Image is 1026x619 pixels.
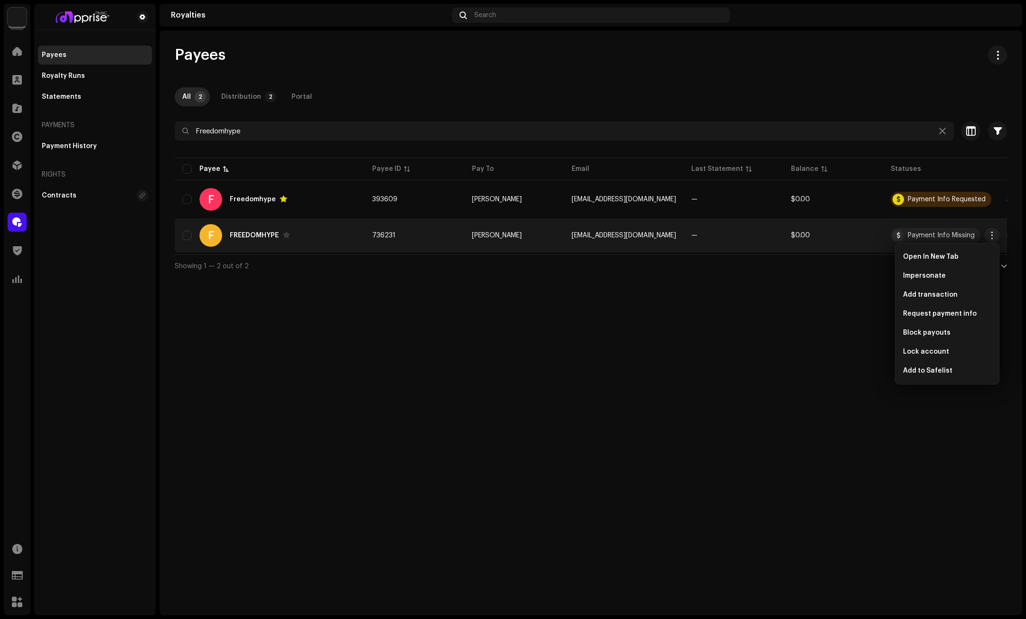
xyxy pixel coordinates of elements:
span: Impersonate [903,272,946,280]
re-m-nav-item: Payment History [38,137,152,156]
span: Showing 1 — 2 out of 2 [175,263,249,270]
span: Block payouts [903,329,951,337]
img: bf2740f5-a004-4424-adf7-7bc84ff11fd7 [42,11,122,23]
span: Add to Safelist [903,367,952,375]
span: Request payment info [903,310,977,318]
div: F [199,224,222,247]
div: Royalty Runs [42,72,85,80]
div: FREEDOMHYPE [230,232,279,239]
img: 94355213-6620-4dec-931c-2264d4e76804 [996,8,1011,23]
div: Contracts [42,192,76,199]
span: abdulfatawhamza75@gmail.com [572,232,676,239]
span: ABDUL-FATAW HAMZA [472,232,522,239]
div: Payees [42,51,66,59]
div: Last Statement [691,164,743,174]
div: Payment Info Missing [908,232,975,239]
div: All [182,87,191,106]
span: Open In New Tab [903,253,959,261]
span: abdulfatawhamza0500@gmail.com [572,196,676,203]
div: Payment Info Requested [908,196,986,203]
span: 736231 [372,232,395,239]
re-m-nav-item: Payees [38,46,152,65]
div: Payee ID [372,164,401,174]
span: Payees [175,46,226,65]
re-m-nav-item: Royalty Runs [38,66,152,85]
span: ABDUL-FATAW HAMZA [472,196,522,203]
span: — [691,196,697,203]
div: Distribution [221,87,261,106]
div: Payee [199,164,220,174]
span: Search [474,11,496,19]
span: — [691,232,697,239]
span: 393609 [372,196,397,203]
span: $0.00 [791,196,810,203]
input: Search [175,122,954,141]
p-badge: 2 [195,91,206,103]
div: Freedomhype [230,196,276,203]
p-badge: 2 [265,91,276,103]
re-a-nav-header: Payments [38,114,152,137]
span: Add transaction [903,291,958,299]
re-a-nav-header: Rights [38,163,152,186]
re-m-nav-item: Contracts [38,186,152,205]
span: Lock account [903,348,949,356]
div: F [199,188,222,211]
span: $0.00 [791,232,810,239]
div: Statements [42,93,81,101]
div: Balance [791,164,819,174]
div: Payment History [42,142,97,150]
div: Royalties [171,11,448,19]
img: 1c16f3de-5afb-4452-805d-3f3454e20b1b [8,8,27,27]
re-m-nav-item: Statements [38,87,152,106]
div: Portal [292,87,312,106]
